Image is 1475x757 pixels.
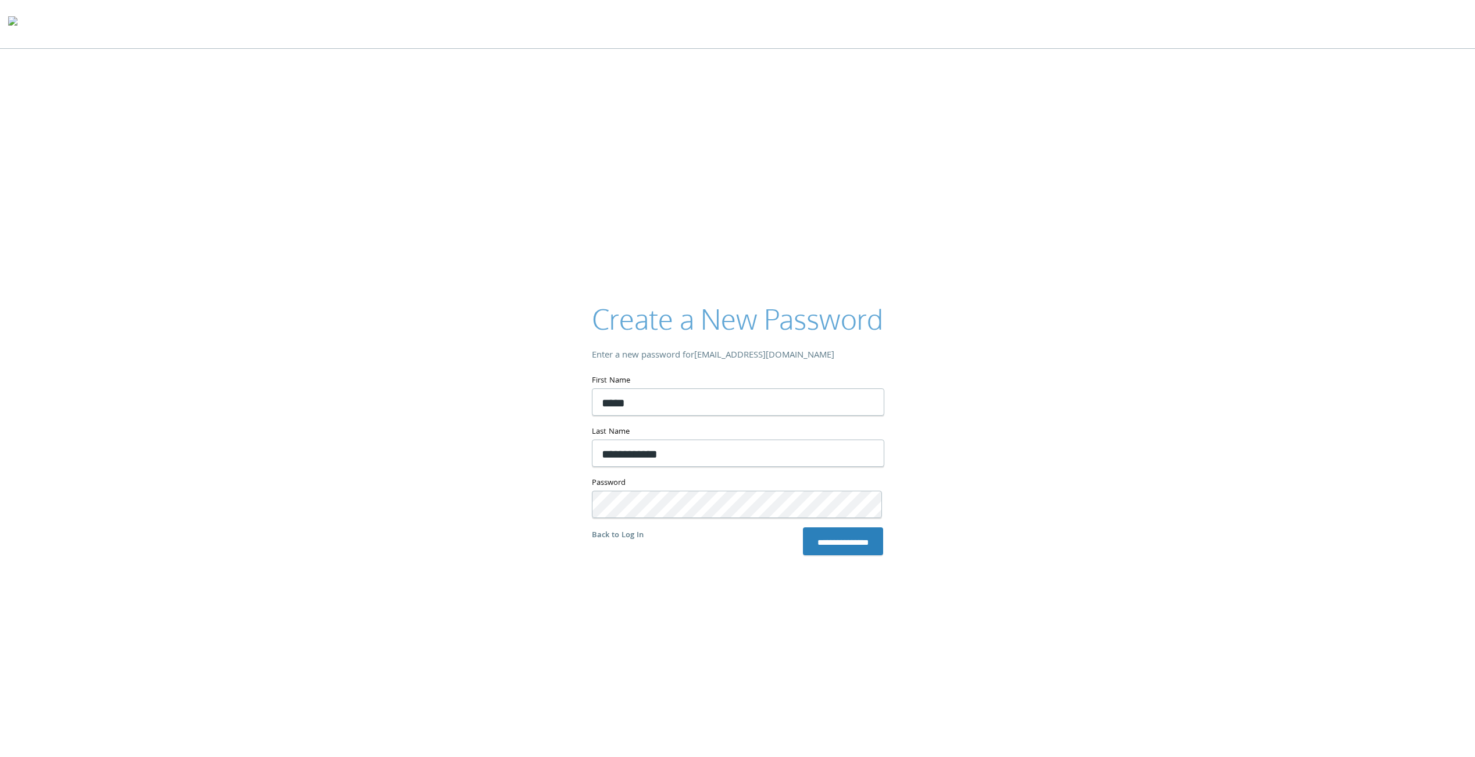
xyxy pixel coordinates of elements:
img: todyl-logo-dark.svg [8,12,17,35]
label: Last Name [592,425,883,440]
h2: Create a New Password [592,299,883,338]
label: Password [592,476,883,491]
div: Enter a new password for [EMAIL_ADDRESS][DOMAIN_NAME] [592,348,883,365]
a: Back to Log In [592,529,644,542]
label: First Name [592,374,883,388]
